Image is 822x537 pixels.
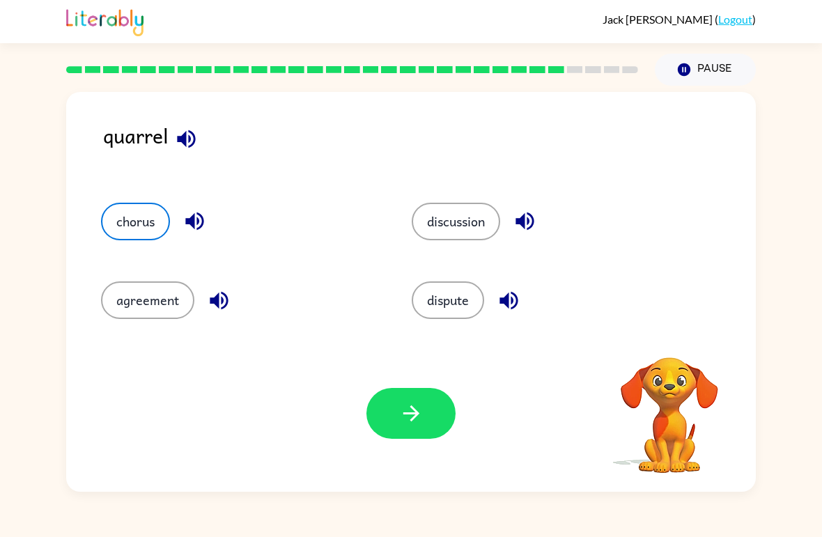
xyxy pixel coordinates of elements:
button: chorus [101,203,170,240]
span: Jack [PERSON_NAME] [603,13,715,26]
div: quarrel [103,120,756,175]
button: dispute [412,281,484,319]
a: Logout [718,13,752,26]
video: Your browser must support playing .mp4 files to use Literably. Please try using another browser. [600,336,739,475]
button: agreement [101,281,194,319]
button: Pause [655,54,756,86]
img: Literably [66,6,144,36]
button: discussion [412,203,500,240]
div: ( ) [603,13,756,26]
